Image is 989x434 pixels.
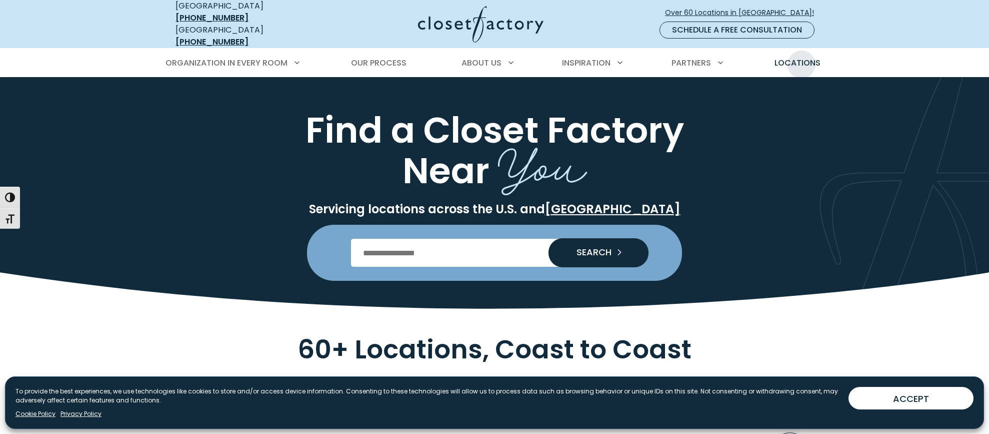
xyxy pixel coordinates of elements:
[351,239,638,267] input: Enter Postal Code
[351,57,406,69] span: Our Process
[402,146,489,196] span: Near
[158,49,830,77] nav: Primary Menu
[175,36,248,48] a: [PHONE_NUMBER]
[297,331,691,367] span: 60+ Locations, Coast to Coast
[562,57,610,69] span: Inspiration
[774,57,820,69] span: Locations
[15,409,55,418] a: Cookie Policy
[418,6,543,43] img: Closet Factory Logo
[15,387,840,405] p: To provide the best experiences, we use technologies like cookies to store and/or access device i...
[545,201,680,217] a: [GEOGRAPHIC_DATA]
[165,57,287,69] span: Organization in Every Room
[665,8,822,18] span: Over 60 Locations in [GEOGRAPHIC_DATA]!
[60,409,101,418] a: Privacy Policy
[848,387,973,409] button: ACCEPT
[671,57,711,69] span: Partners
[568,248,611,257] span: SEARCH
[498,124,587,200] span: You
[305,105,684,155] span: Find a Closet Factory
[548,238,648,267] button: Search our Nationwide Locations
[664,4,822,22] a: Over 60 Locations in [GEOGRAPHIC_DATA]!
[173,376,815,401] p: Each of our locations shines with a local touch of the communities it serves, backed by the exten...
[175,24,320,48] div: [GEOGRAPHIC_DATA]
[175,12,248,24] a: [PHONE_NUMBER]
[173,202,815,217] p: Servicing locations across the U.S. and
[461,57,501,69] span: About Us
[659,22,814,39] a: Schedule a Free Consultation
